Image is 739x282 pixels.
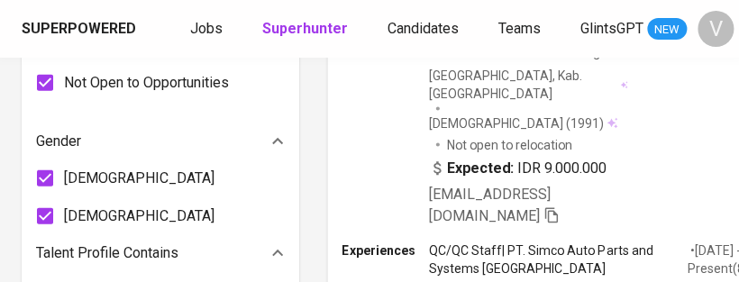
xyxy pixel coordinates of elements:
[429,67,628,103] div: [GEOGRAPHIC_DATA], Kab. [GEOGRAPHIC_DATA]
[647,21,687,39] span: NEW
[342,241,428,259] p: Experiences
[388,18,462,41] a: Candidates
[64,168,214,189] span: [DEMOGRAPHIC_DATA]
[22,19,140,40] a: Superpowered
[429,241,688,277] p: QC/QC Staff | PT. Simco Auto Parts and Systems [GEOGRAPHIC_DATA]
[429,114,566,132] span: [DEMOGRAPHIC_DATA]
[498,20,541,37] span: Teams
[698,11,734,47] div: V
[580,18,687,41] a: GlintsGPT NEW
[36,131,81,152] p: Gender
[429,186,551,224] span: [EMAIL_ADDRESS][DOMAIN_NAME]
[388,20,459,37] span: Candidates
[64,72,229,94] span: Not Open to Opportunities
[447,136,572,154] p: Not open to relocation
[262,20,348,37] b: Superhunter
[262,18,351,41] a: Superhunter
[580,20,643,37] span: GlintsGPT
[36,235,285,271] div: Talent Profile Contains
[22,19,136,40] div: Superpowered
[447,158,514,179] b: Expected:
[429,158,607,179] div: IDR 9.000.000
[498,18,544,41] a: Teams
[36,242,178,264] p: Talent Profile Contains
[190,18,226,41] a: Jobs
[190,20,223,37] span: Jobs
[429,114,618,132] div: (1991)
[64,205,214,227] span: [DEMOGRAPHIC_DATA]
[36,123,285,159] div: Gender
[434,45,601,59] span: Motor Vehicle Manufacturing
